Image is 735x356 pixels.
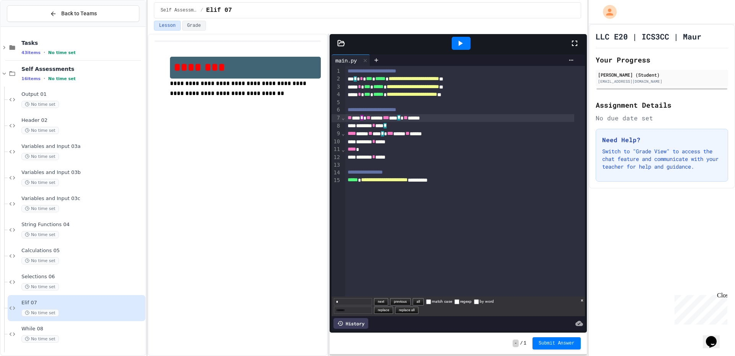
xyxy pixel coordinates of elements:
[454,299,459,304] input: regexp
[21,257,59,264] span: No time set
[61,10,97,18] span: Back to Teams
[374,298,388,305] button: next
[332,146,341,153] div: 11
[581,297,583,304] button: close
[44,75,45,82] span: •
[7,5,139,22] button: Back to Teams
[21,274,144,280] span: Selections 06
[21,309,59,317] span: No time set
[21,221,144,228] span: String Functions 04
[21,300,144,306] span: Elif 07
[520,340,523,346] span: /
[21,66,144,72] span: Self Assessments
[532,337,581,349] button: Submit Answer
[332,106,341,114] div: 6
[333,318,368,329] div: History
[21,76,41,81] span: 16 items
[334,298,372,305] input: Find
[513,340,518,347] span: -
[426,299,452,304] label: match case
[44,49,45,56] span: •
[21,169,144,176] span: Variables and Input 03b
[413,298,424,305] button: all
[160,7,197,13] span: Self Assessments
[332,56,361,64] div: main.py
[332,177,341,184] div: 15
[332,83,341,91] div: 3
[332,130,341,138] div: 9
[332,122,341,130] div: 8
[154,21,180,31] button: Lesson
[21,205,59,212] span: No time set
[21,39,144,46] span: Tasks
[602,135,722,144] h3: Need Help?
[182,21,206,31] button: Grade
[595,3,619,21] div: My Account
[206,6,232,15] span: Elif 07
[21,50,41,55] span: 43 items
[21,153,59,160] span: No time set
[341,130,345,136] span: Fold line
[21,101,59,108] span: No time set
[454,299,472,304] label: regexp
[21,195,144,202] span: Variables and Input 03c
[332,67,341,75] div: 1
[596,54,728,65] h2: Your Progress
[334,307,372,314] input: Replace
[21,326,144,332] span: While 08
[332,99,341,107] div: 5
[426,299,431,304] input: match case
[332,154,341,161] div: 12
[21,283,59,290] span: No time set
[703,325,727,348] iframe: chat widget
[21,248,144,254] span: Calculations 05
[21,231,59,238] span: No time set
[602,148,722,171] p: Switch to "Grade View" to access the chat feature and communicate with your teacher for help and ...
[598,79,726,84] div: [EMAIL_ADDRESS][DOMAIN_NAME]
[598,71,726,78] div: [PERSON_NAME] (Student)
[21,117,144,124] span: Header 02
[21,143,144,150] span: Variables and Input 03a
[332,75,341,83] div: 2
[390,298,411,305] button: previous
[374,307,393,314] button: replace
[474,299,479,304] input: by word
[539,340,575,346] span: Submit Answer
[596,100,728,110] h2: Assignment Details
[524,340,526,346] span: 1
[21,179,59,186] span: No time set
[200,7,203,13] span: /
[332,161,341,169] div: 13
[332,91,341,98] div: 4
[341,115,345,121] span: Fold line
[332,138,341,146] div: 10
[48,76,76,81] span: No time set
[596,31,701,42] h1: LLC E20 | ICS3CC | Maur
[3,3,53,49] div: Chat with us now!Close
[332,114,341,122] div: 7
[48,50,76,55] span: No time set
[332,169,341,177] div: 14
[474,299,494,304] label: by word
[21,91,144,98] span: Output 01
[341,146,345,153] span: Fold line
[332,54,370,66] div: main.py
[21,335,59,343] span: No time set
[596,113,728,123] div: No due date set
[395,307,418,314] button: replace all
[671,292,727,325] iframe: chat widget
[21,127,59,134] span: No time set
